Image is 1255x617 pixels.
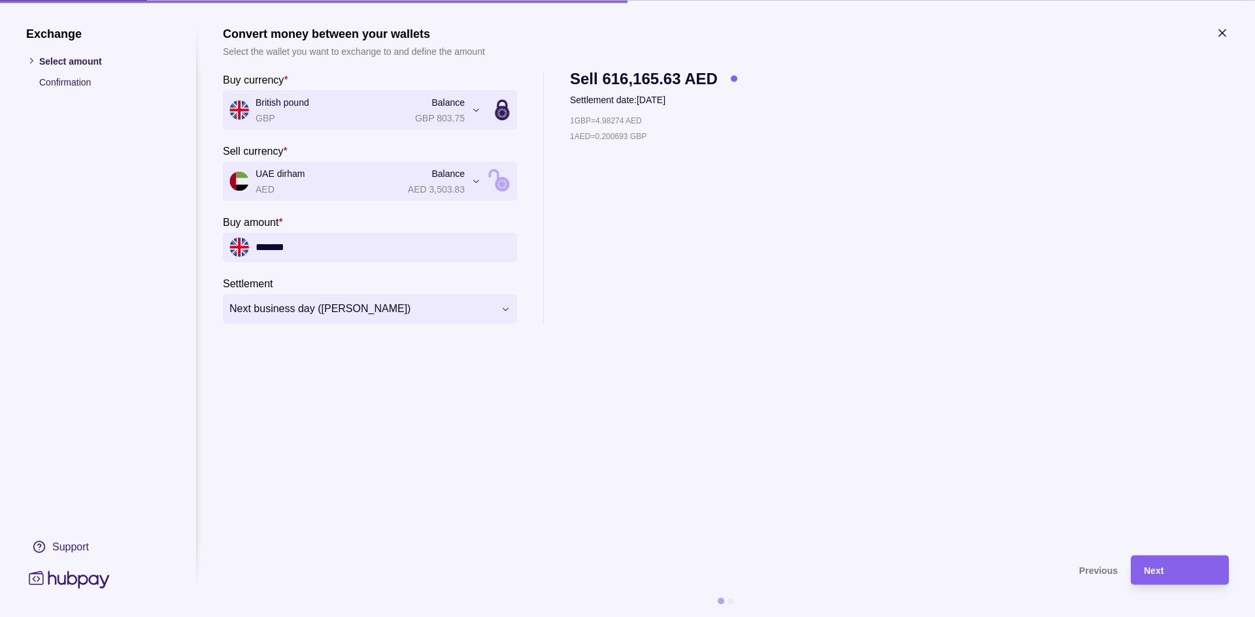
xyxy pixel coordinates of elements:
[570,71,718,86] span: Sell 616,165.63 AED
[256,232,510,262] input: amount
[26,533,170,560] a: Support
[570,129,646,143] p: 1 AED = 0.200693 GBP
[26,26,170,40] h1: Exchange
[223,277,273,289] p: Settlement
[229,238,249,257] img: gb
[223,214,283,229] label: Buy amount
[39,54,170,68] p: Select amount
[39,74,170,89] p: Confirmation
[1079,565,1118,576] span: Previous
[570,113,642,127] p: 1 GBP = 4.98274 AED
[223,142,288,158] label: Sell currency
[223,26,485,40] h1: Convert money between your wallets
[223,555,1118,584] button: Previous
[1131,555,1229,584] button: Next
[223,216,278,227] p: Buy amount
[223,71,288,87] label: Buy currency
[223,145,283,156] p: Sell currency
[223,275,273,291] label: Settlement
[1144,565,1163,576] span: Next
[223,44,485,58] p: Select the wallet you want to exchange to and define the amount
[570,92,737,106] p: Settlement date: [DATE]
[223,74,284,85] p: Buy currency
[52,539,89,554] div: Support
